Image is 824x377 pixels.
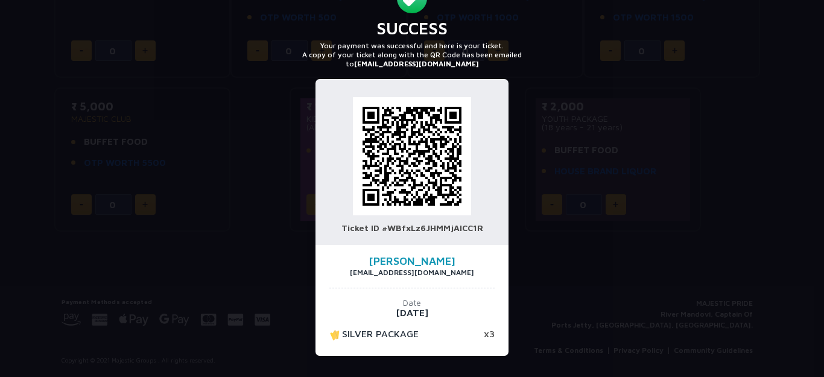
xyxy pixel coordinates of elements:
b: [EMAIL_ADDRESS][DOMAIN_NAME] [354,59,479,68]
p: x3 [484,328,495,341]
p: SILVER PACKAGE [329,328,419,341]
p: Ticket ID #WBfxLz6JHMMjAlCC1R [328,223,496,233]
p: Date [329,297,495,308]
h4: [PERSON_NAME] [329,256,495,267]
p: [EMAIL_ADDRESS][DOMAIN_NAME] [329,268,495,277]
img: qr [353,97,471,215]
h3: Success [275,18,549,39]
p: Your payment was successful and here is your ticket. A copy of your ticket along with the QR Code... [275,41,549,68]
p: [DATE] [329,308,495,317]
